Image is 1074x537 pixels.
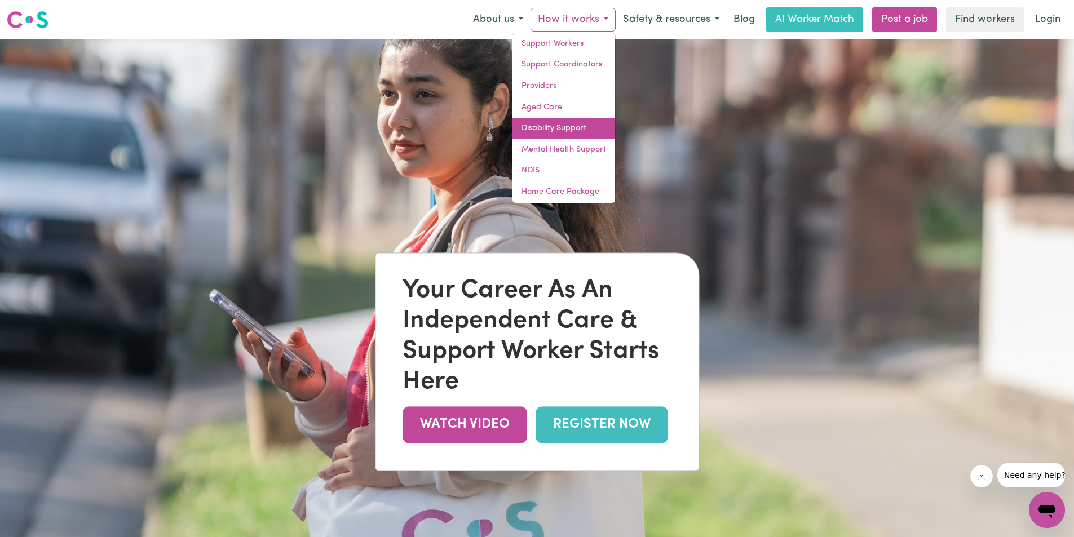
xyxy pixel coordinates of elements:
[536,406,668,443] a: REGISTER NOW
[7,10,48,30] img: Careseekers logo
[512,139,615,161] a: Mental Health Support
[512,118,615,139] a: Disability Support
[1028,7,1067,32] a: Login
[466,8,531,32] button: About us
[1029,492,1065,528] iframe: Button to launch messaging window
[766,7,863,32] a: AI Worker Match
[403,276,671,397] div: Your Career As An Independent Care & Support Worker Starts Here
[997,463,1065,487] iframe: Message from company
[946,7,1024,32] a: Find workers
[512,33,615,55] a: Support Workers
[7,7,48,33] a: Careseekers logo
[872,7,937,32] a: Post a job
[512,160,615,181] a: NDIS
[512,181,615,203] a: Home Care Package
[7,8,68,17] span: Need any help?
[512,54,615,76] a: Support Coordinators
[512,76,615,97] a: Providers
[531,8,616,32] button: How it works
[512,33,616,203] div: How it works
[970,465,993,487] iframe: Close message
[512,97,615,118] a: Aged Care
[403,406,527,443] a: WATCH VIDEO
[616,8,727,32] button: Safety & resources
[727,7,762,32] a: Blog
